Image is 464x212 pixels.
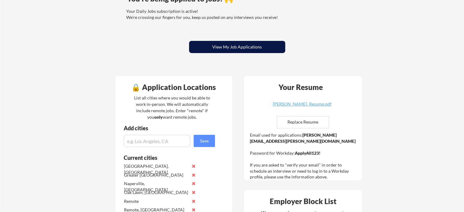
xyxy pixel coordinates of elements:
strong: ApplyAll123! [295,150,320,156]
div: Greater [GEOGRAPHIC_DATA] [124,172,188,178]
div: Current cities [124,155,208,160]
div: Your Daily Jobs subscription is active! We're crossing our fingers for you, keep us posted on any... [126,8,346,20]
div: Employer Block List [247,198,360,205]
strong: only [154,114,163,120]
div: Your Resume [271,84,331,91]
button: Save [194,135,215,147]
a: [PERSON_NAME]- Resume.pdf [266,102,338,111]
input: e.g. Los Angeles, CA [124,135,190,147]
div: [GEOGRAPHIC_DATA], [GEOGRAPHIC_DATA] [124,163,188,175]
div: List all cities where you would be able to work in-person. We will automatically include remote j... [130,95,214,120]
div: Email used for applications: Password for Workday: If you are asked to "verify your email" in ord... [250,132,358,180]
div: [PERSON_NAME]- Resume.pdf [266,102,338,106]
div: Add cities [124,125,217,131]
div: Remote [124,198,188,204]
div: Naperville, [GEOGRAPHIC_DATA] [124,181,188,192]
div: 🔒 Application Locations [117,84,231,91]
button: View My Job Applications [189,41,285,53]
div: Oak Lawn, [GEOGRAPHIC_DATA] [124,189,188,196]
strong: [PERSON_NAME][EMAIL_ADDRESS][PERSON_NAME][DOMAIN_NAME] [250,132,356,144]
